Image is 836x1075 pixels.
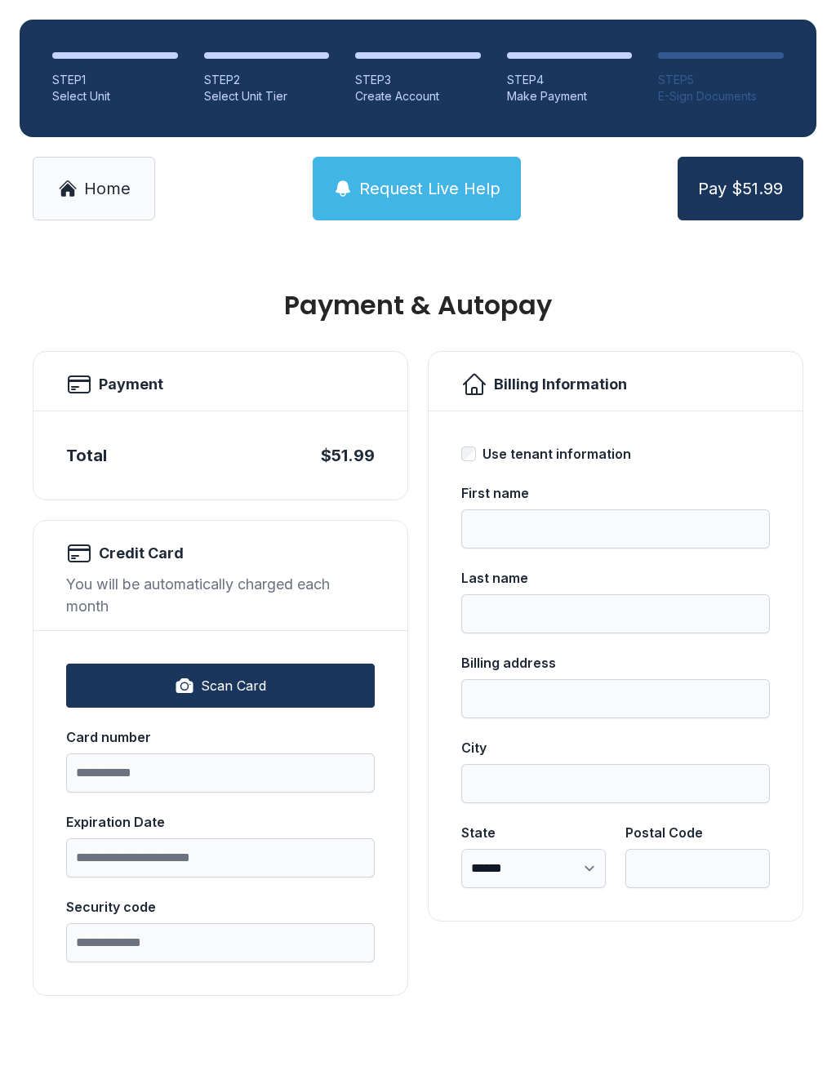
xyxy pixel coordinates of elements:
[658,72,784,88] div: STEP 5
[99,373,163,396] h2: Payment
[461,594,770,633] input: Last name
[625,823,770,842] div: Postal Code
[461,764,770,803] input: City
[66,727,375,747] div: Card number
[66,897,375,917] div: Security code
[625,849,770,888] input: Postal Code
[66,923,375,962] input: Security code
[99,542,184,565] h2: Credit Card
[84,177,131,200] span: Home
[33,292,803,318] h1: Payment & Autopay
[359,177,500,200] span: Request Live Help
[204,88,330,104] div: Select Unit Tier
[66,838,375,877] input: Expiration Date
[52,88,178,104] div: Select Unit
[461,653,770,673] div: Billing address
[355,72,481,88] div: STEP 3
[698,177,783,200] span: Pay $51.99
[461,738,770,757] div: City
[507,88,633,104] div: Make Payment
[658,88,784,104] div: E-Sign Documents
[66,753,375,793] input: Card number
[66,812,375,832] div: Expiration Date
[204,72,330,88] div: STEP 2
[461,823,606,842] div: State
[461,849,606,888] select: State
[66,573,375,617] div: You will be automatically charged each month
[507,72,633,88] div: STEP 4
[494,373,627,396] h2: Billing Information
[201,676,266,695] span: Scan Card
[461,483,770,503] div: First name
[461,568,770,588] div: Last name
[321,444,375,467] div: $51.99
[482,444,631,464] div: Use tenant information
[355,88,481,104] div: Create Account
[461,509,770,549] input: First name
[66,444,107,467] div: Total
[52,72,178,88] div: STEP 1
[461,679,770,718] input: Billing address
